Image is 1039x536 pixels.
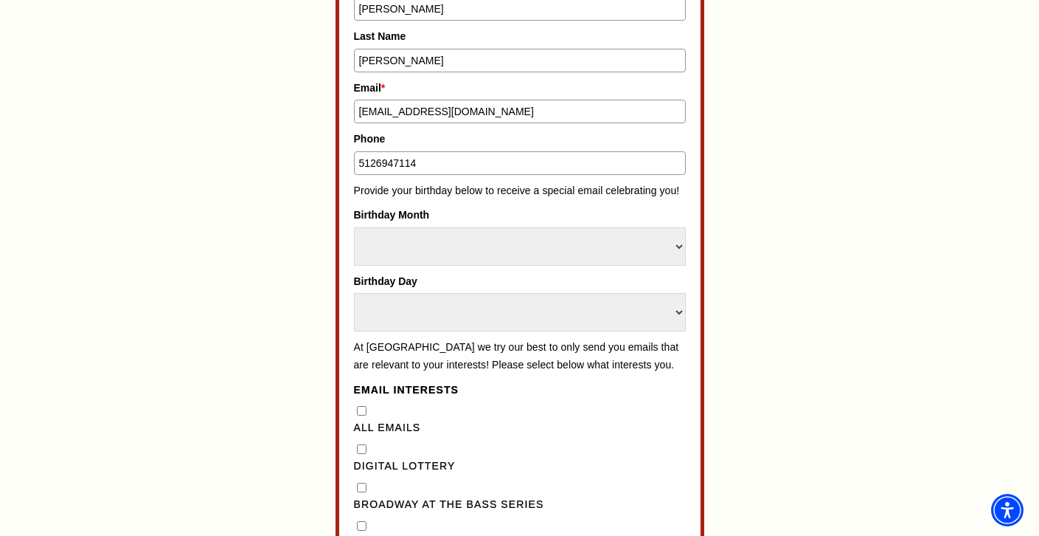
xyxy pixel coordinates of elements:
legend: Email Interests [354,382,686,399]
p: Provide your birthday below to receive a special email celebrating you! [354,182,686,200]
div: Accessibility Menu [991,494,1024,526]
label: Phone [354,131,686,147]
label: All Emails [354,419,686,437]
label: Birthday Month [354,207,686,223]
input: Type your last name [354,49,686,72]
label: Birthday Day [354,273,686,289]
label: Digital Lottery [354,458,686,475]
label: Email [354,80,686,96]
label: Last Name [354,28,686,44]
input: Type your email [354,100,686,123]
input: Type your phone number [354,151,686,175]
label: Broadway at the Bass Series [354,496,686,514]
p: At [GEOGRAPHIC_DATA] we try our best to only send you emails that are relevant to your interests!... [354,339,686,374]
